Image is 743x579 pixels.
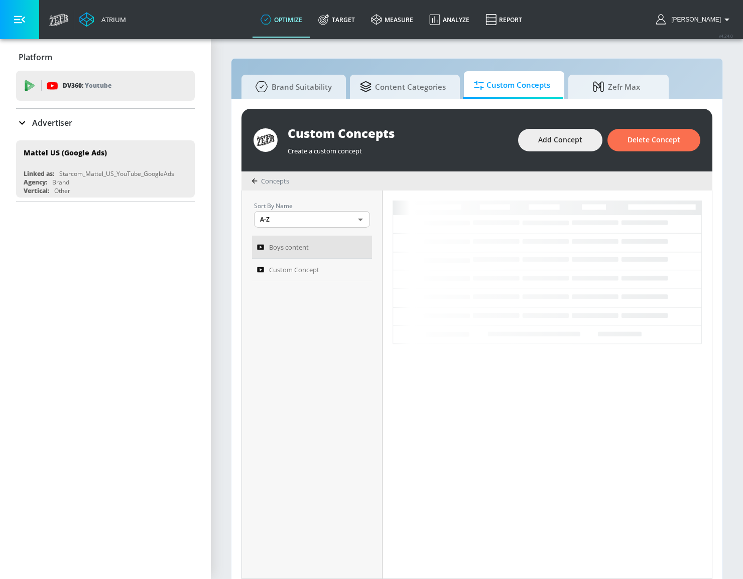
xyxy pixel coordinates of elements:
div: Mattel US (Google Ads) [24,148,107,157]
span: Content Categories [360,75,446,99]
div: Brand [52,178,69,186]
span: Custom Concepts [474,73,550,97]
span: Zefr Max [578,75,655,99]
span: Boys content [269,241,309,253]
button: Add Concept [518,129,602,151]
p: Youtube [85,80,111,91]
div: Starcom_Mattel_US_YouTube_GoogleAds [59,169,174,178]
a: Report [477,2,530,38]
span: Brand Suitability [252,75,332,99]
button: [PERSON_NAME] [656,14,733,26]
a: optimize [253,2,310,38]
div: Mattel US (Google Ads)Linked as:Starcom_Mattel_US_YouTube_GoogleAdsAgency:BrandVertical:Other [16,140,195,198]
a: measure [363,2,421,38]
div: Other [54,186,70,195]
span: Add Concept [538,134,582,146]
div: Concepts [252,176,289,185]
div: Atrium [97,15,126,24]
div: Linked as: [24,169,54,178]
a: Target [310,2,363,38]
div: A-Z [254,211,370,228]
p: Platform [19,52,52,63]
div: Create a custom concept [288,141,508,155]
a: Boys content [252,236,372,259]
p: DV360: [63,80,111,91]
p: Sort By Name [254,201,370,211]
div: Advertiser [16,109,195,137]
div: Platform [16,43,195,71]
span: Concepts [261,176,289,185]
span: login as: justin.nim@zefr.com [667,16,721,23]
a: Atrium [79,12,126,27]
a: Analyze [421,2,477,38]
div: Agency: [24,178,47,186]
div: Custom Concepts [288,125,508,141]
span: Custom Concept [269,264,319,276]
span: v 4.24.0 [719,33,733,39]
div: DV360: Youtube [16,71,195,101]
div: Vertical: [24,186,49,195]
a: Custom Concept [252,259,372,282]
p: Advertiser [32,117,72,128]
